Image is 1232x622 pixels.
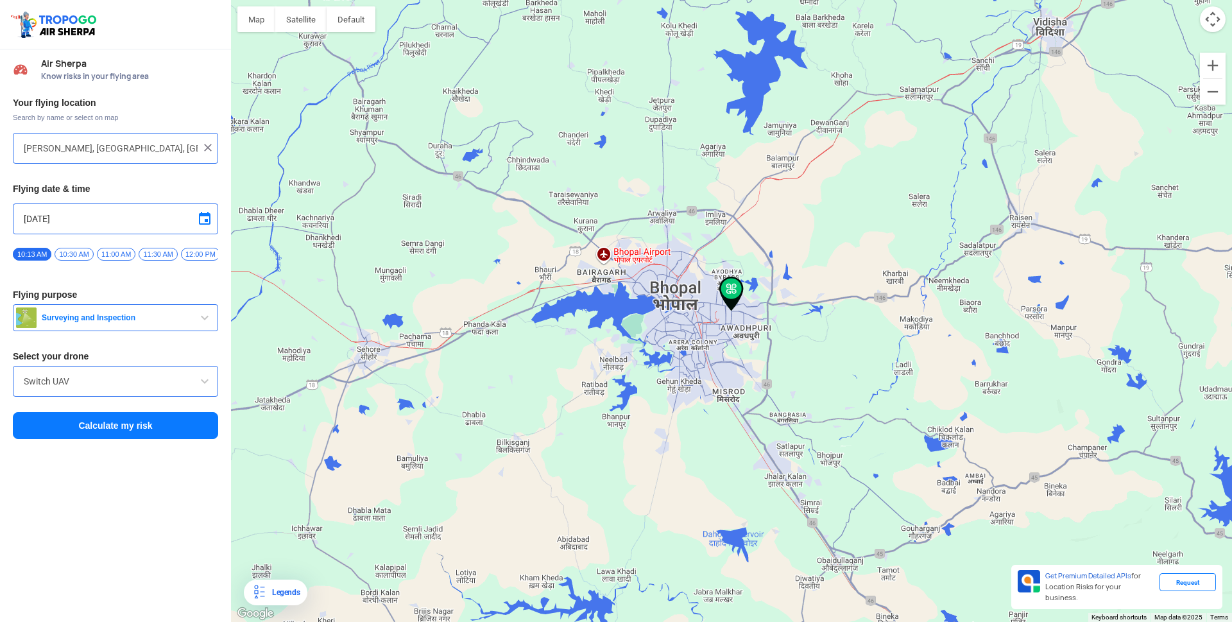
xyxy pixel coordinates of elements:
span: 10:13 AM [13,248,51,261]
div: Legends [267,585,300,600]
img: Premium APIs [1018,570,1040,592]
div: for Location Risks for your business. [1040,570,1159,604]
button: Map camera controls [1200,6,1226,32]
h3: Select your drone [13,352,218,361]
a: Terms [1210,614,1228,621]
input: Select Date [24,211,207,227]
span: Know risks in your flying area [41,71,218,82]
button: Zoom out [1200,79,1226,105]
input: Search your flying location [24,141,198,156]
button: Show street map [237,6,275,32]
span: Get Premium Detailed APIs [1045,571,1131,580]
button: Surveying and Inspection [13,304,218,331]
span: 10:30 AM [55,248,93,261]
input: Search by name or Brand [24,374,207,389]
span: Surveying and Inspection [37,313,197,323]
button: Keyboard shortcuts [1091,613,1147,622]
h3: Your flying location [13,98,218,107]
span: Air Sherpa [41,58,218,69]
h3: Flying date & time [13,184,218,193]
button: Show satellite imagery [275,6,327,32]
img: Google [234,605,277,622]
span: 11:30 AM [139,248,177,261]
a: Open this area in Google Maps (opens a new window) [234,605,277,622]
span: Map data ©2025 [1154,614,1202,621]
h3: Flying purpose [13,290,218,299]
img: Legends [252,585,267,600]
button: Zoom in [1200,53,1226,78]
button: Calculate my risk [13,412,218,439]
img: Risk Scores [13,62,28,77]
span: 11:00 AM [97,248,135,261]
span: Search by name or select on map [13,112,218,123]
div: Request [1159,573,1216,591]
span: 12:00 PM [181,248,220,261]
img: survey.png [16,307,37,328]
img: ic_close.png [201,141,214,154]
img: ic_tgdronemaps.svg [10,10,101,39]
